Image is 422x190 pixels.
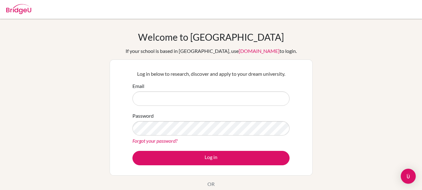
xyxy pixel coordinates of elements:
[239,48,280,54] a: [DOMAIN_NAME]
[132,138,177,144] a: Forgot your password?
[132,151,290,165] button: Log in
[6,4,31,14] img: Bridge-U
[207,180,215,188] p: OR
[132,112,154,120] label: Password
[138,31,284,43] h1: Welcome to [GEOGRAPHIC_DATA]
[126,47,297,55] div: If your school is based in [GEOGRAPHIC_DATA], use to login.
[132,70,290,78] p: Log in below to research, discover and apply to your dream university.
[401,169,416,184] div: Open Intercom Messenger
[132,82,144,90] label: Email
